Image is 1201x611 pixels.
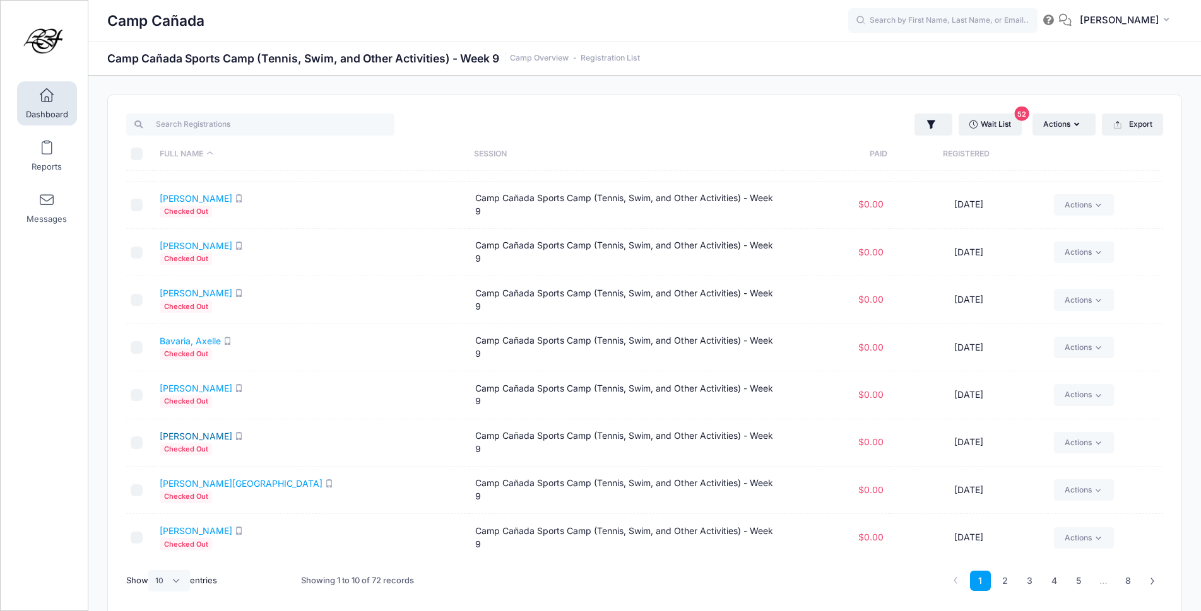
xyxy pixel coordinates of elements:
[301,566,414,595] div: Showing 1 to 10 of 72 records
[1118,571,1139,591] a: 8
[469,324,784,371] td: Camp Cañada Sports Camp (Tennis, Swim, and Other Activities) - Week 9
[1,13,89,73] a: Camp Cañada
[1054,337,1114,358] a: Actions
[887,137,1044,171] th: Registered: activate to sort column ascending
[1080,13,1159,27] span: [PERSON_NAME]
[858,484,884,495] span: $0.00
[160,206,212,218] span: Checked Out
[469,467,784,514] td: Camp Cañada Sports Camp (Tennis, Swim, and Other Activities) - Week 9
[890,276,1048,323] td: [DATE]
[107,52,640,65] h1: Camp Cañada Sports Camp (Tennis, Swim, and Other Activities) - Week 9
[160,538,212,550] span: Checked Out
[160,443,212,455] span: Checked Out
[235,289,243,297] i: SMS enabled
[581,54,640,63] a: Registration List
[1054,384,1114,405] a: Actions
[1044,571,1065,591] a: 4
[1054,289,1114,310] a: Actions
[783,137,887,171] th: Paid: activate to sort column ascending
[235,241,243,250] i: SMS enabled
[223,337,232,345] i: SMS enabled
[32,161,62,172] span: Reports
[27,214,67,224] span: Messages
[1015,107,1029,121] span: 52
[890,371,1048,419] td: [DATE]
[148,570,190,591] select: Showentries
[858,389,884,400] span: $0.00
[160,240,232,251] a: [PERSON_NAME]
[469,229,784,276] td: Camp Cañada Sports Camp (Tennis, Swim, and Other Activities) - Week 9
[469,419,784,467] td: Camp Cañada Sports Camp (Tennis, Swim, and Other Activities) - Week 9
[160,525,232,536] a: [PERSON_NAME]
[469,276,784,323] td: Camp Cañada Sports Camp (Tennis, Swim, and Other Activities) - Week 9
[1054,479,1114,501] a: Actions
[1054,432,1114,453] a: Actions
[160,478,322,489] a: [PERSON_NAME][GEOGRAPHIC_DATA]
[17,134,77,178] a: Reports
[858,342,884,352] span: $0.00
[126,113,394,135] input: Search Registrations
[890,324,1048,371] td: [DATE]
[153,137,468,171] th: Full Name: activate to sort column descending
[858,436,884,447] span: $0.00
[959,113,1022,135] a: Wait List52
[235,432,243,440] i: SMS enabled
[1068,571,1089,591] a: 5
[160,300,212,312] span: Checked Out
[160,348,212,360] span: Checked Out
[160,395,212,407] span: Checked Out
[890,419,1048,467] td: [DATE]
[469,371,784,419] td: Camp Cañada Sports Camp (Tennis, Swim, and Other Activities) - Week 9
[858,294,884,305] span: $0.00
[235,384,243,392] i: SMS enabled
[160,383,232,393] a: [PERSON_NAME]
[17,81,77,125] a: Dashboard
[858,199,884,209] span: $0.00
[160,193,232,204] a: [PERSON_NAME]
[468,137,783,171] th: Session: activate to sort column ascending
[890,514,1048,561] td: [DATE]
[160,288,232,298] a: [PERSON_NAME]
[890,467,1048,514] td: [DATE]
[26,109,68,120] span: Dashboard
[160,491,212,503] span: Checked Out
[235,194,243,202] i: SMS enabled
[469,182,784,229] td: Camp Cañada Sports Camp (Tennis, Swim, and Other Activities) - Week 9
[848,8,1038,33] input: Search by First Name, Last Name, or Email...
[1054,194,1114,216] a: Actions
[235,527,243,535] i: SMS enabled
[126,570,217,591] label: Show entries
[890,182,1048,229] td: [DATE]
[1054,527,1114,549] a: Actions
[858,532,884,542] span: $0.00
[1032,113,1096,135] button: Actions
[107,6,204,35] h1: Camp Cañada
[995,571,1015,591] a: 2
[970,571,991,591] a: 1
[17,186,77,230] a: Messages
[325,479,333,487] i: SMS enabled
[21,20,69,67] img: Camp Cañada
[160,335,221,346] a: Bavaria, Axelle
[1072,6,1182,35] button: [PERSON_NAME]
[160,253,212,265] span: Checked Out
[1054,241,1114,263] a: Actions
[160,431,232,441] a: [PERSON_NAME]
[858,247,884,257] span: $0.00
[1102,113,1163,135] button: Export
[890,229,1048,276] td: [DATE]
[510,54,569,63] a: Camp Overview
[1019,571,1040,591] a: 3
[469,514,784,561] td: Camp Cañada Sports Camp (Tennis, Swim, and Other Activities) - Week 9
